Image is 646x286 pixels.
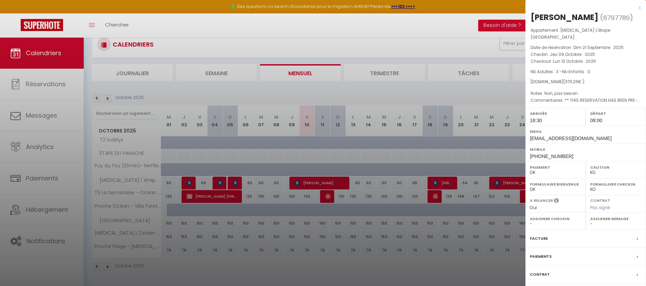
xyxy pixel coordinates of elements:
[554,198,559,205] i: Sélectionner OUI si vous souhaiter envoyer les séquences de messages post-checkout
[530,136,612,141] span: [EMAIL_ADDRESS][DOMAIN_NAME]
[530,181,581,188] label: Formulaire Bienvenue
[530,235,548,242] label: Facture
[553,58,596,64] span: Lun 13 Octobre . 2025
[531,69,590,75] span: Nb Adultes : 3 -
[590,215,642,222] label: Assigner Menage
[600,13,633,22] span: ( )
[590,164,642,171] label: Caution
[531,44,641,51] p: Date de réservation :
[530,198,553,204] label: A relancer
[544,90,578,96] span: Non, pas besoin
[530,118,542,123] span: 18:30
[531,12,598,23] div: [PERSON_NAME]
[590,198,610,202] label: Contrat
[530,164,581,171] label: Paiement
[531,79,641,85] div: [DOMAIN_NAME]
[563,79,584,85] span: ( € )
[531,90,641,97] p: Notes :
[531,58,641,65] p: Checkout :
[590,181,642,188] label: Formulaire Checkin
[550,51,595,57] span: Jeu 09 Octobre . 2025
[530,110,581,117] label: Arrivée
[531,27,610,40] span: [MEDICAL_DATA] L'étape [GEOGRAPHIC_DATA]
[530,271,550,278] label: Contrat
[530,154,573,159] span: [PHONE_NUMBER]
[565,79,578,85] span: 373.26
[562,69,590,75] span: Nb Enfants : 0
[530,215,581,222] label: Assigner Checkin
[531,97,641,104] p: Commentaires :
[530,253,552,260] label: Paiements
[531,27,641,41] p: Appartement :
[525,3,641,12] div: x
[573,45,624,50] span: Dim 21 Septembre . 2025
[603,13,630,22] span: 6797789
[590,110,642,117] label: Départ
[590,205,610,210] span: Pas signé
[590,118,602,123] span: 08:00
[530,128,642,135] label: Email
[531,51,641,58] p: Checkin :
[530,146,642,153] label: Mobile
